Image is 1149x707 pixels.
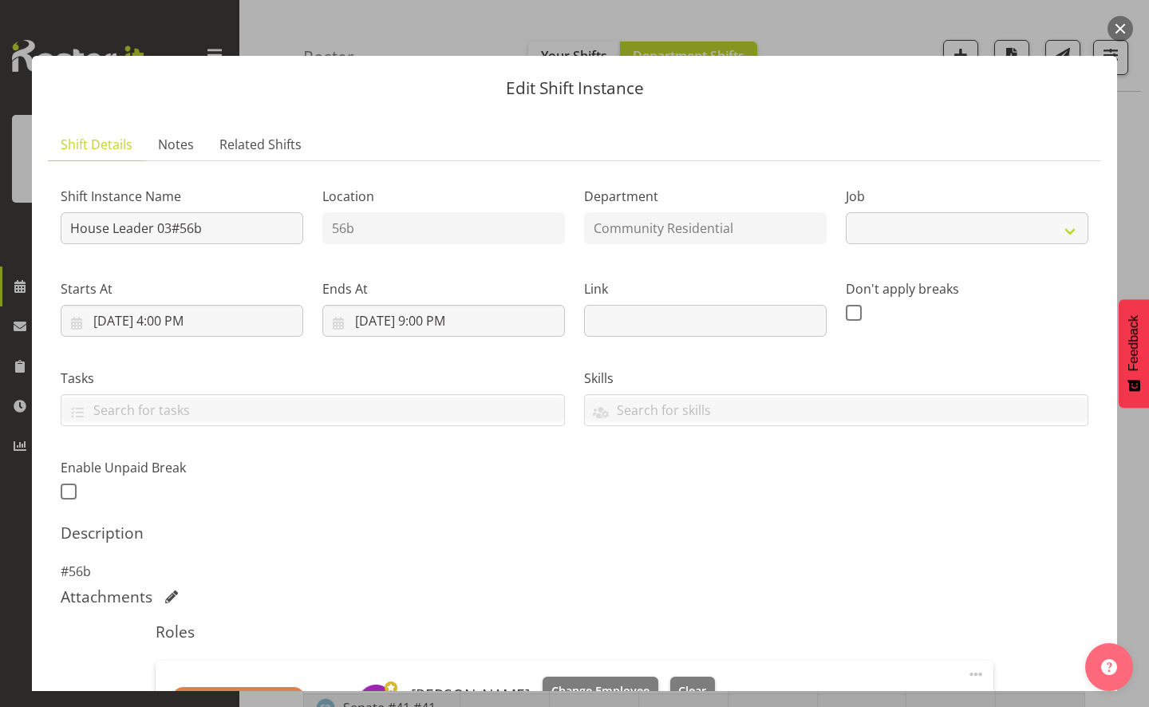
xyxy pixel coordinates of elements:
input: Click to select... [322,305,565,337]
label: Shift Instance Name [61,187,303,206]
input: Shift Instance Name [61,212,303,244]
h6: [PERSON_NAME] [411,686,530,704]
label: Department [584,187,827,206]
button: Feedback - Show survey [1119,299,1149,408]
input: Click to select... [61,305,303,337]
span: Related Shifts [219,135,302,154]
label: Location [322,187,565,206]
span: Clear [678,682,706,700]
span: Feedback [1127,315,1141,371]
input: Search for tasks [61,397,564,422]
span: Notes [158,135,194,154]
label: Tasks [61,369,565,388]
h5: Attachments [61,587,152,606]
span: Change Employee [551,682,650,700]
label: Link [584,279,827,298]
p: #56b [61,562,1088,581]
label: Enable Unpaid Break [61,458,303,477]
h5: Roles [156,622,993,642]
h5: Description [61,523,1088,543]
input: Search for skills [585,397,1088,422]
label: Job [846,187,1088,206]
label: Skills [584,369,1088,388]
label: Ends At [322,279,565,298]
label: Starts At [61,279,303,298]
img: help-xxl-2.png [1101,659,1117,675]
button: Clear [670,677,716,705]
button: Change Employee [543,677,658,705]
span: Shift Details [61,135,132,154]
p: Edit Shift Instance [48,80,1101,97]
label: Don't apply breaks [846,279,1088,298]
